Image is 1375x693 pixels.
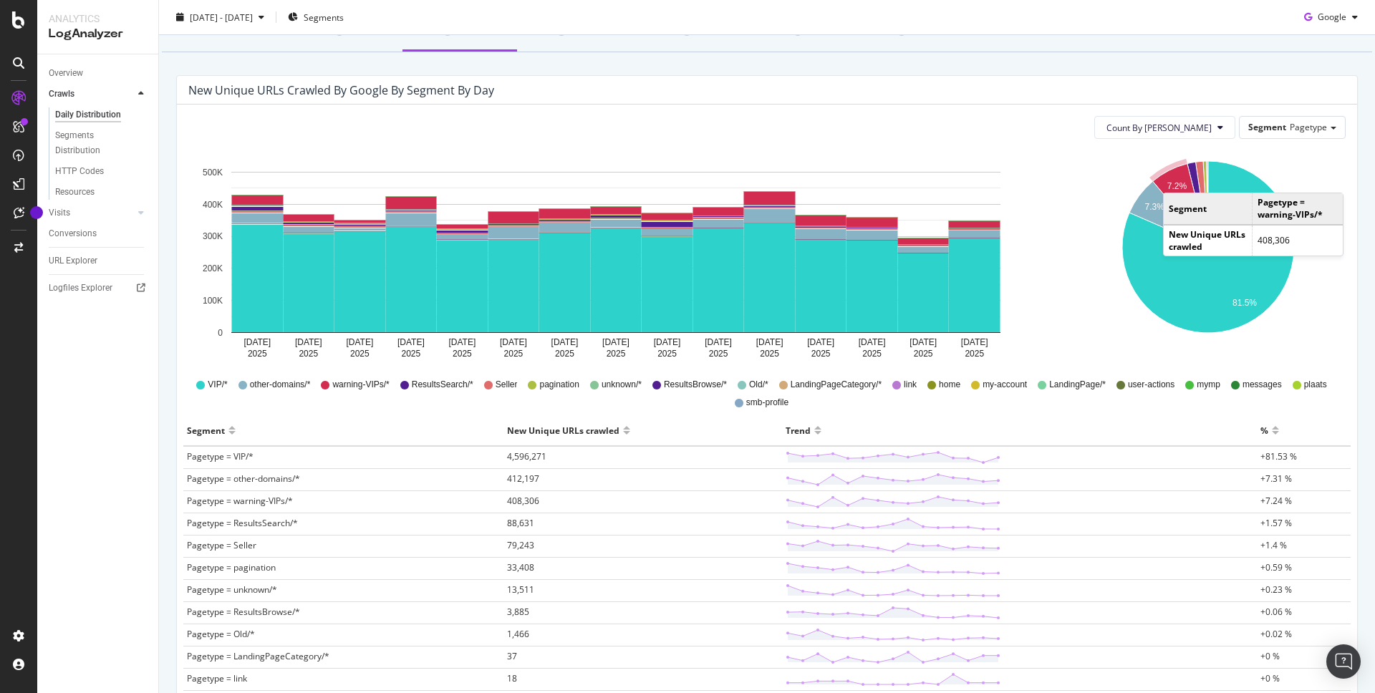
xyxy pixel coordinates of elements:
[55,107,121,122] div: Daily Distribution
[243,337,271,347] text: [DATE]
[188,150,1043,365] div: A chart.
[1260,495,1292,507] span: +7.24 %
[1144,203,1164,213] text: 7.3%
[654,337,681,347] text: [DATE]
[188,83,494,97] div: New Unique URLs crawled by google by Segment by Day
[55,164,148,179] a: HTTP Codes
[203,232,223,242] text: 300K
[1260,672,1280,684] span: +0 %
[203,263,223,273] text: 200K
[657,349,677,359] text: 2025
[332,379,389,391] span: warning-VIPs/*
[187,628,255,640] span: Pagetype = Old/*
[507,650,517,662] span: 37
[983,379,1027,391] span: my-account
[299,349,318,359] text: 2025
[187,517,298,529] span: Pagetype = ResultsSearch/*
[1260,517,1292,529] span: +1.57 %
[1248,121,1286,133] span: Segment
[1290,121,1327,133] span: Pagetype
[187,419,225,442] div: Segment
[1197,379,1220,391] span: mymp
[507,472,539,485] span: 412,197
[760,349,779,359] text: 2025
[49,281,112,296] div: Logfiles Explorer
[1106,122,1212,134] span: Count By Day
[187,561,276,573] span: Pagetype = pagination
[1260,606,1292,618] span: +0.06 %
[507,517,534,529] span: 88,631
[664,379,727,391] span: ResultsBrowse/*
[551,337,579,347] text: [DATE]
[1260,628,1292,640] span: +0.02 %
[859,337,886,347] text: [DATE]
[350,349,370,359] text: 2025
[282,6,349,29] button: Segments
[1164,193,1253,224] td: Segment
[203,296,223,306] text: 100K
[49,281,148,296] a: Logfiles Explorer
[49,205,70,220] div: Visits
[453,349,472,359] text: 2025
[1167,181,1187,191] text: 7.2%
[190,11,253,23] span: [DATE] - [DATE]
[1049,379,1106,391] span: LandingPage/*
[402,349,421,359] text: 2025
[1073,150,1343,365] div: A chart.
[555,349,574,359] text: 2025
[55,107,148,122] a: Daily Distribution
[55,164,104,179] div: HTTP Codes
[1094,116,1235,139] button: Count By [PERSON_NAME]
[49,66,148,81] a: Overview
[507,672,517,684] span: 18
[49,253,148,268] a: URL Explorer
[914,349,933,359] text: 2025
[187,650,329,662] span: Pagetype = LandingPageCategory/*
[507,539,534,551] span: 79,243
[1128,379,1174,391] span: user-actions
[248,349,267,359] text: 2025
[507,628,529,640] span: 1,466
[208,379,227,391] span: VIP/*
[55,128,135,158] div: Segments Distribution
[346,337,373,347] text: [DATE]
[602,337,629,347] text: [DATE]
[709,349,728,359] text: 2025
[965,349,984,359] text: 2025
[1260,583,1292,596] span: +0.23 %
[507,495,539,507] span: 408,306
[904,379,917,391] span: link
[1304,379,1327,391] span: plaats
[1298,6,1364,29] button: Google
[55,185,95,200] div: Resources
[55,128,148,158] a: Segments Distribution
[187,539,256,551] span: Pagetype = Seller
[49,226,97,241] div: Conversions
[49,11,147,26] div: Analytics
[756,337,783,347] text: [DATE]
[449,337,476,347] text: [DATE]
[49,87,74,102] div: Crawls
[602,379,642,391] span: unknown/*
[397,337,425,347] text: [DATE]
[504,349,524,359] text: 2025
[507,419,619,442] div: New Unique URLs crawled
[170,6,270,29] button: [DATE] - [DATE]
[30,206,43,219] div: Tooltip anchor
[496,379,518,391] span: Seller
[203,200,223,210] text: 400K
[1260,539,1287,551] span: +1.4 %
[507,450,546,462] span: 4,596,271
[187,583,277,596] span: Pagetype = unknown/*
[500,337,527,347] text: [DATE]
[1252,225,1343,256] td: 408,306
[304,11,344,23] span: Segments
[507,606,529,618] span: 3,885
[218,328,223,338] text: 0
[1260,561,1292,573] span: +0.59 %
[412,379,473,391] span: ResultsSearch/*
[807,337,834,347] text: [DATE]
[1260,450,1297,462] span: +81.53 %
[49,87,134,102] a: Crawls
[705,337,732,347] text: [DATE]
